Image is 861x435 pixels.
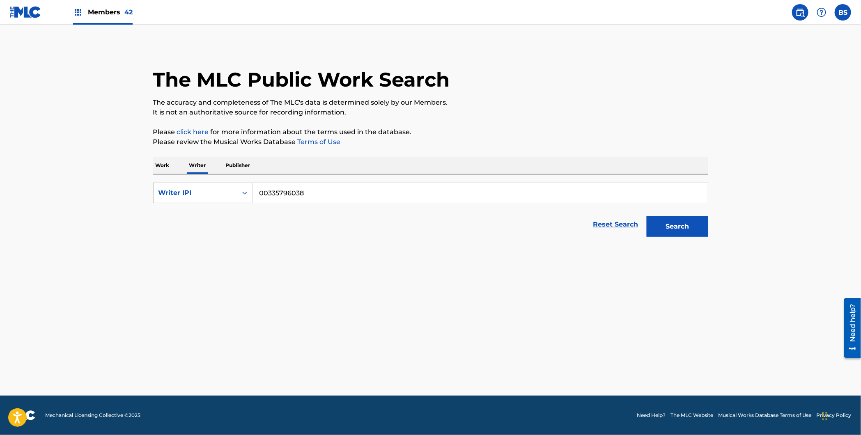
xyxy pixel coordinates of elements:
[187,157,209,174] p: Writer
[153,137,708,147] p: Please review the Musical Works Database
[88,7,133,17] span: Members
[296,138,341,146] a: Terms of Use
[10,410,35,420] img: logo
[223,157,253,174] p: Publisher
[10,6,41,18] img: MLC Logo
[817,7,827,17] img: help
[813,4,830,21] div: Help
[153,67,450,92] h1: The MLC Public Work Search
[647,216,708,237] button: Search
[835,4,851,21] div: User Menu
[822,404,827,428] div: Drag
[73,7,83,17] img: Top Rightsholders
[153,98,708,108] p: The accuracy and completeness of The MLC's data is determined solely by our Members.
[670,412,713,419] a: The MLC Website
[153,183,708,241] form: Search Form
[153,127,708,137] p: Please for more information about the terms used in the database.
[820,396,861,435] iframe: Chat Widget
[153,108,708,117] p: It is not an authoritative source for recording information.
[124,8,133,16] span: 42
[637,412,666,419] a: Need Help?
[792,4,808,21] a: Public Search
[838,295,861,361] iframe: Resource Center
[718,412,811,419] a: Musical Works Database Terms of Use
[177,128,209,136] a: click here
[158,188,232,198] div: Writer IPI
[795,7,805,17] img: search
[45,412,140,419] span: Mechanical Licensing Collective © 2025
[589,215,643,234] a: Reset Search
[816,412,851,419] a: Privacy Policy
[153,157,172,174] p: Work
